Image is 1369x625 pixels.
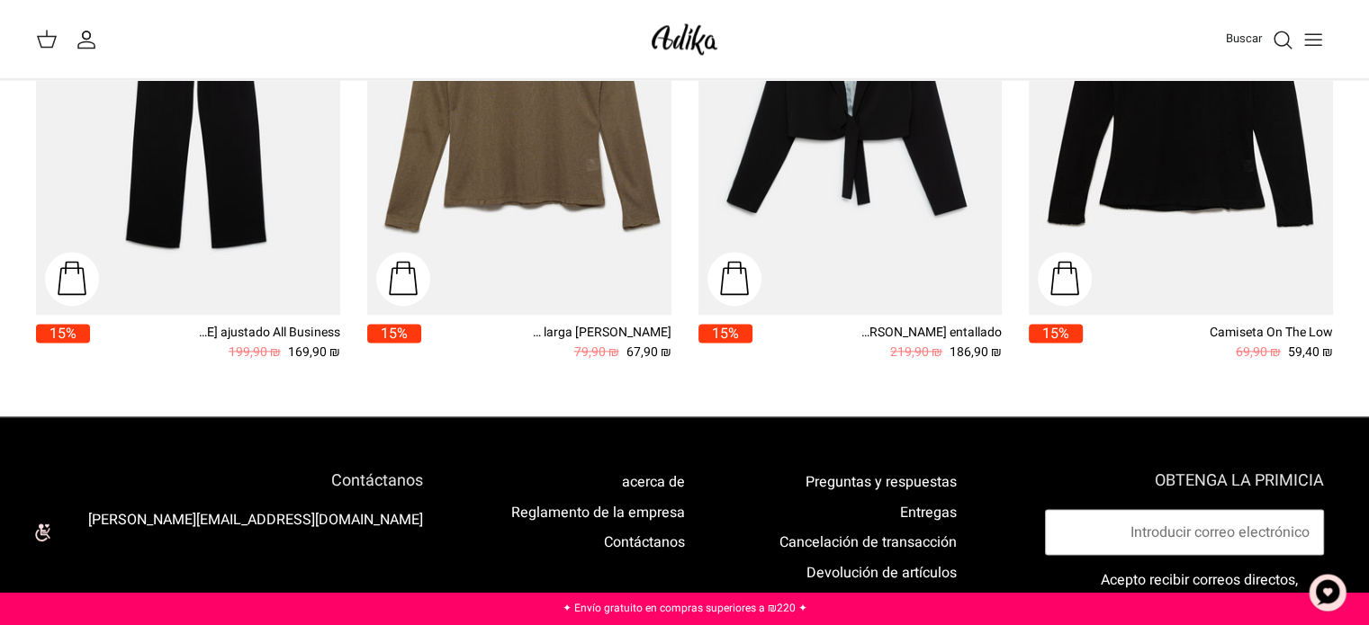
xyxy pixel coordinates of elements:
a: Chaqueta corta All Business [PERSON_NAME] entallado 186,90 ₪ 219,90 ₪ [752,324,1003,362]
font: Camiseta On The Low [1210,323,1333,342]
a: [PERSON_NAME][EMAIL_ADDRESS][DOMAIN_NAME] [88,509,423,531]
font: 69,90 ₪ [1236,343,1281,362]
font: 79,90 ₪ [574,343,619,362]
font: 15% [712,323,739,344]
font: 219,90 ₪ [890,343,942,362]
a: Buscar [1226,29,1293,50]
font: 15% [50,323,77,344]
img: accessibility_icon02.svg [14,507,63,557]
font: Pantalones [PERSON_NAME] ajustado All Business [55,323,340,342]
button: Charlar [1301,566,1355,620]
a: 15% [36,324,90,362]
input: Correo electrónico [1045,509,1324,556]
a: Pantalones [PERSON_NAME] ajustado All Business 169,90 ₪ 199,90 ₪ [90,324,340,362]
img: Adika IL [646,18,723,60]
a: ✦ Envío gratuito en compras superiores a ₪220 ✦ [563,600,807,616]
a: Mi cuenta [76,29,104,50]
font: Contáctanos [331,469,423,493]
a: 15% [698,324,752,362]
a: 15% [367,324,421,362]
font: 67,90 ₪ [626,343,671,362]
font: OBTENGA LA PRIMICIA [1155,469,1324,493]
a: Entregas [900,502,957,523]
font: Camiseta de manga larga [PERSON_NAME] [428,323,671,342]
font: Buscar [1226,30,1262,47]
a: Contáctanos [604,531,685,553]
a: Cancelación de transacción [779,531,957,553]
a: Preguntas y respuestas [806,471,957,493]
a: Camiseta de manga larga [PERSON_NAME] 67,90 ₪ 79,90 ₪ [421,324,671,362]
a: 15% [1029,324,1083,362]
a: Devolución de artículos [806,562,957,584]
img: Adika IL [374,558,423,582]
font: 169,90 ₪ [288,343,340,362]
a: Camiseta On The Low 59,40 ₪ 69,90 ₪ [1083,324,1333,362]
a: acerca de [622,471,685,493]
font: 59,40 ₪ [1288,343,1333,362]
button: Alternar menú [1293,20,1333,59]
font: 199,90 ₪ [229,343,281,362]
font: 15% [381,323,408,344]
font: 15% [1042,323,1069,344]
a: Reglamento de la empresa [511,502,685,523]
font: 186,90 ₪ [950,343,1002,362]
